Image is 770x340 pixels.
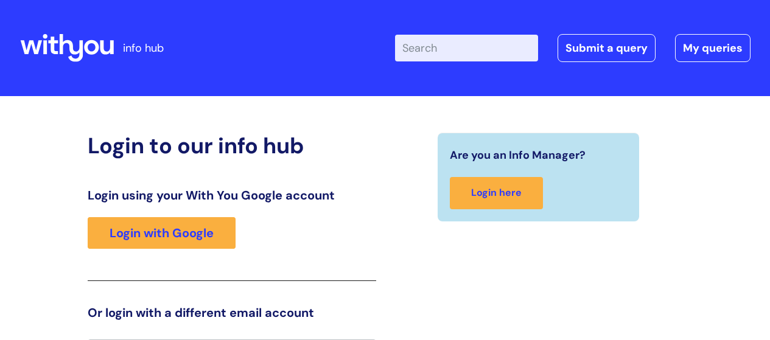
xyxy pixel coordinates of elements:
[558,34,656,62] a: Submit a query
[675,34,751,62] a: My queries
[88,217,236,249] a: Login with Google
[88,188,376,203] h3: Login using your With You Google account
[395,35,538,61] input: Search
[123,38,164,58] p: info hub
[450,145,586,165] span: Are you an Info Manager?
[450,177,543,209] a: Login here
[88,305,376,320] h3: Or login with a different email account
[88,133,376,159] h2: Login to our info hub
